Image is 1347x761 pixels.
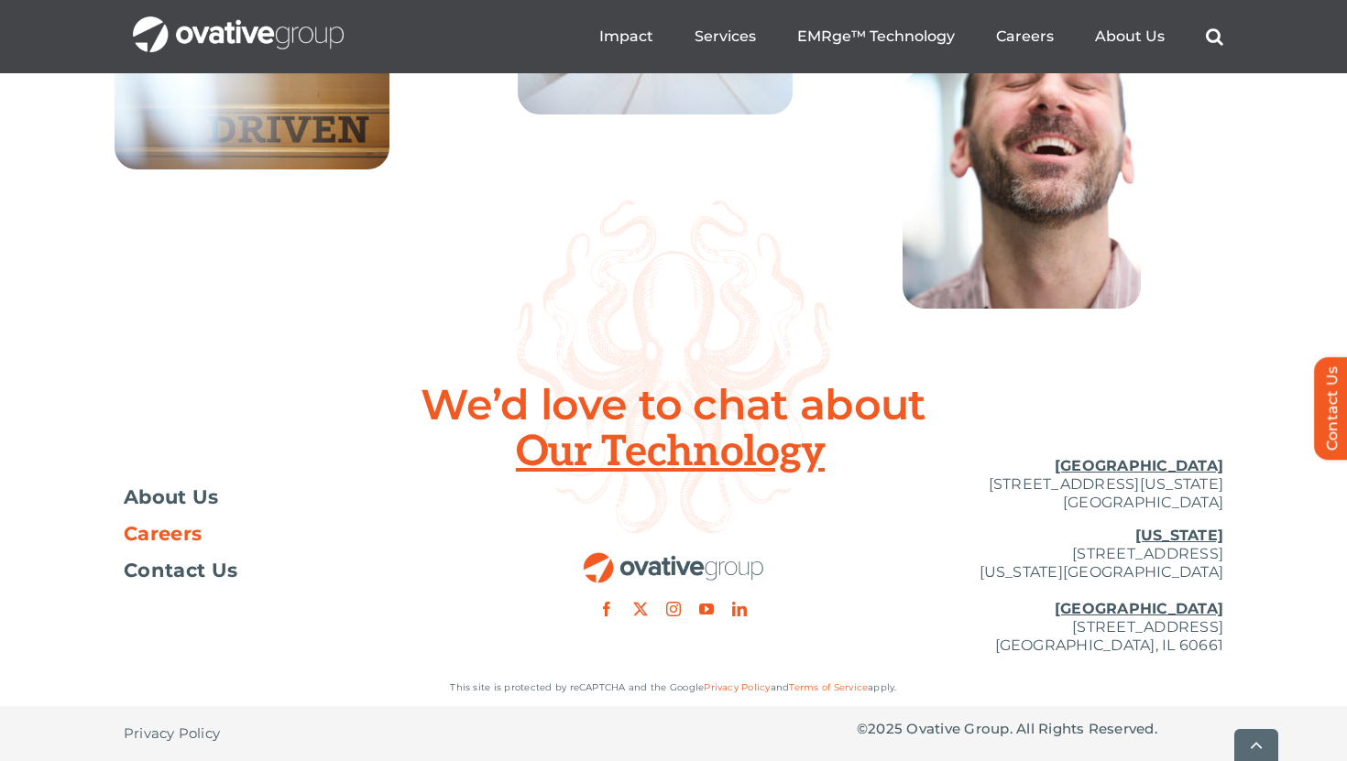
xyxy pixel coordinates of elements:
a: About Us [124,488,490,506]
a: Contact Us [124,561,490,580]
a: Impact [599,27,653,46]
p: © Ovative Group. All Rights Reserved. [857,720,1223,738]
a: facebook [599,602,614,616]
a: EMRge™ Technology [797,27,955,46]
a: Search [1206,27,1223,46]
nav: Footer Menu [124,488,490,580]
span: Careers [124,525,202,543]
a: youtube [699,602,714,616]
a: Services [695,27,756,46]
nav: Footer - Privacy Policy [124,706,490,761]
a: OG_Full_horizontal_RGB [582,550,765,568]
a: OG_Full_horizontal_WHT [133,15,344,32]
span: 2025 [868,720,903,737]
a: About Us [1095,27,1165,46]
p: [STREET_ADDRESS][US_STATE] [GEOGRAPHIC_DATA] [857,457,1223,512]
a: twitter [633,602,648,616]
u: [GEOGRAPHIC_DATA] [1055,600,1223,617]
u: [US_STATE] [1135,527,1223,544]
span: About Us [124,488,219,506]
img: Home – Careers 8 [903,71,1141,309]
a: instagram [666,602,681,616]
u: [GEOGRAPHIC_DATA] [1055,457,1223,474]
a: Careers [124,525,490,543]
p: This site is protected by reCAPTCHA and the Google and apply. [124,679,1223,697]
nav: Menu [599,7,1223,66]
a: Terms of Service [789,681,868,693]
a: Privacy Policy [124,706,220,761]
span: Contact Us [124,561,237,580]
a: Privacy Policy [704,681,770,693]
a: linkedin [732,602,747,616]
p: [STREET_ADDRESS] [US_STATE][GEOGRAPHIC_DATA] [STREET_ADDRESS] [GEOGRAPHIC_DATA], IL 60661 [857,527,1223,655]
span: Privacy Policy [124,724,220,743]
a: Careers [996,27,1054,46]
